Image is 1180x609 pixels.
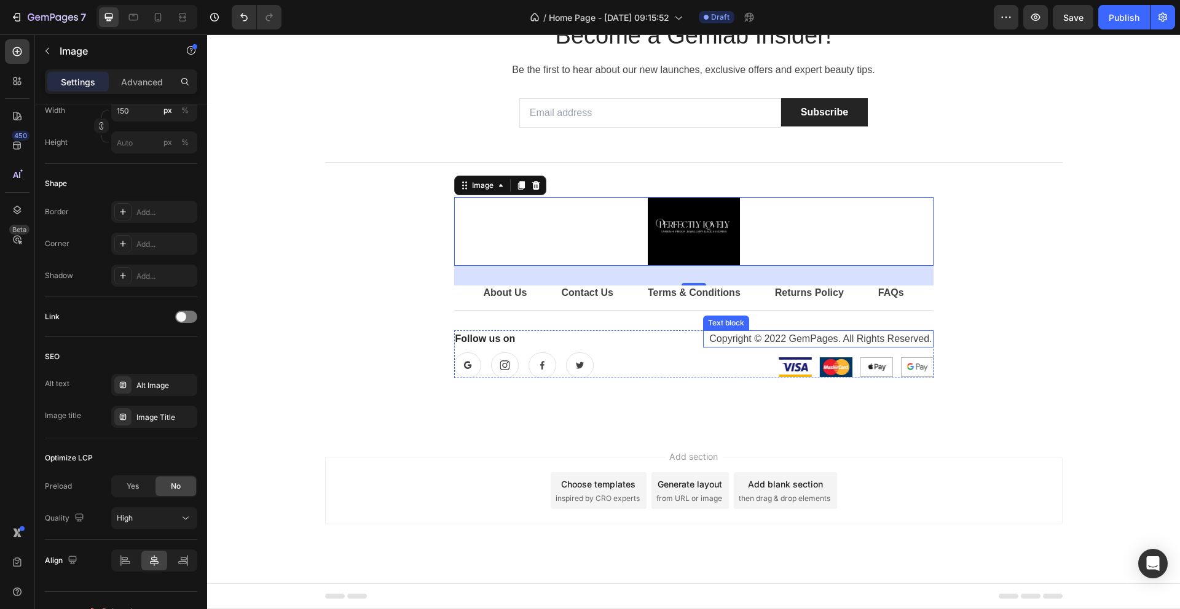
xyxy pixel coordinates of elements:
div: Add... [136,207,194,218]
span: then drag & drop elements [532,459,623,470]
img: Alt Image [653,323,686,342]
span: Add section [457,416,516,429]
button: High [111,507,197,529]
div: Alt Image [136,380,194,391]
input: px% [111,99,197,122]
img: Alt Image [441,163,533,232]
div: Subscribe [594,71,641,85]
p: Copyright © 2022 GemPages. All Rights Reserved. [497,297,725,312]
div: Quality [45,510,87,527]
div: Text block [498,283,540,294]
div: Border [45,206,69,217]
div: % [181,105,189,116]
input: Email address [312,64,574,93]
div: Undo/Redo [232,5,281,29]
button: Publish [1098,5,1150,29]
div: Choose templates [354,443,428,456]
a: FAQs [671,251,697,266]
button: Save [1053,5,1093,29]
div: Open Intercom Messenger [1138,549,1168,578]
a: Contact Us [355,251,406,266]
a: Returns Policy [568,251,637,266]
div: Generate layout [450,443,515,456]
div: 450 [12,131,29,141]
div: px [163,137,172,148]
p: Advanced [121,76,163,88]
div: Add blank section [541,443,616,456]
div: Add... [136,271,194,282]
div: Image [262,145,289,157]
div: Image title [45,410,81,421]
div: Preload [45,481,72,492]
label: Width [45,105,65,116]
div: SEO [45,351,60,362]
button: 7 [5,5,92,29]
span: No [171,481,181,492]
div: px [163,105,172,116]
span: inspired by CRO experts [348,459,433,470]
button: % [160,103,175,118]
div: Optimize LCP [45,452,93,464]
span: Yes [127,481,139,492]
input: px% [111,131,197,153]
p: Settings [61,76,95,88]
div: % [181,137,189,148]
div: Align [45,553,80,569]
div: Shape [45,178,67,189]
p: Follow us on [248,297,476,312]
span: Home Page - [DATE] 09:15:52 [549,11,669,24]
span: Save [1063,12,1084,23]
iframe: Design area [207,34,1180,609]
button: px [178,135,192,150]
div: Link [45,311,60,322]
img: Alt Image [612,323,645,342]
p: Image [60,44,164,58]
div: Shadow [45,270,73,281]
div: Publish [1109,11,1139,24]
a: Terms & Conditions [441,251,533,266]
div: Corner [45,238,69,249]
span: from URL or image [449,459,515,470]
div: Beta [9,225,29,235]
div: Alt text [45,378,69,389]
div: Image Title [136,412,194,423]
a: About Us [276,251,320,266]
label: Height [45,137,68,148]
span: / [543,11,546,24]
img: Alt Image [693,323,726,342]
button: % [160,135,175,150]
span: Draft [711,12,730,23]
img: Alt Image [572,323,605,342]
button: Subscribe [574,64,661,92]
div: Add... [136,239,194,250]
p: Be the first to hear about our new launches, exclusive offers and expert beauty tips. [119,28,854,43]
span: High [117,513,133,522]
p: 7 [81,10,86,25]
button: px [178,103,192,118]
